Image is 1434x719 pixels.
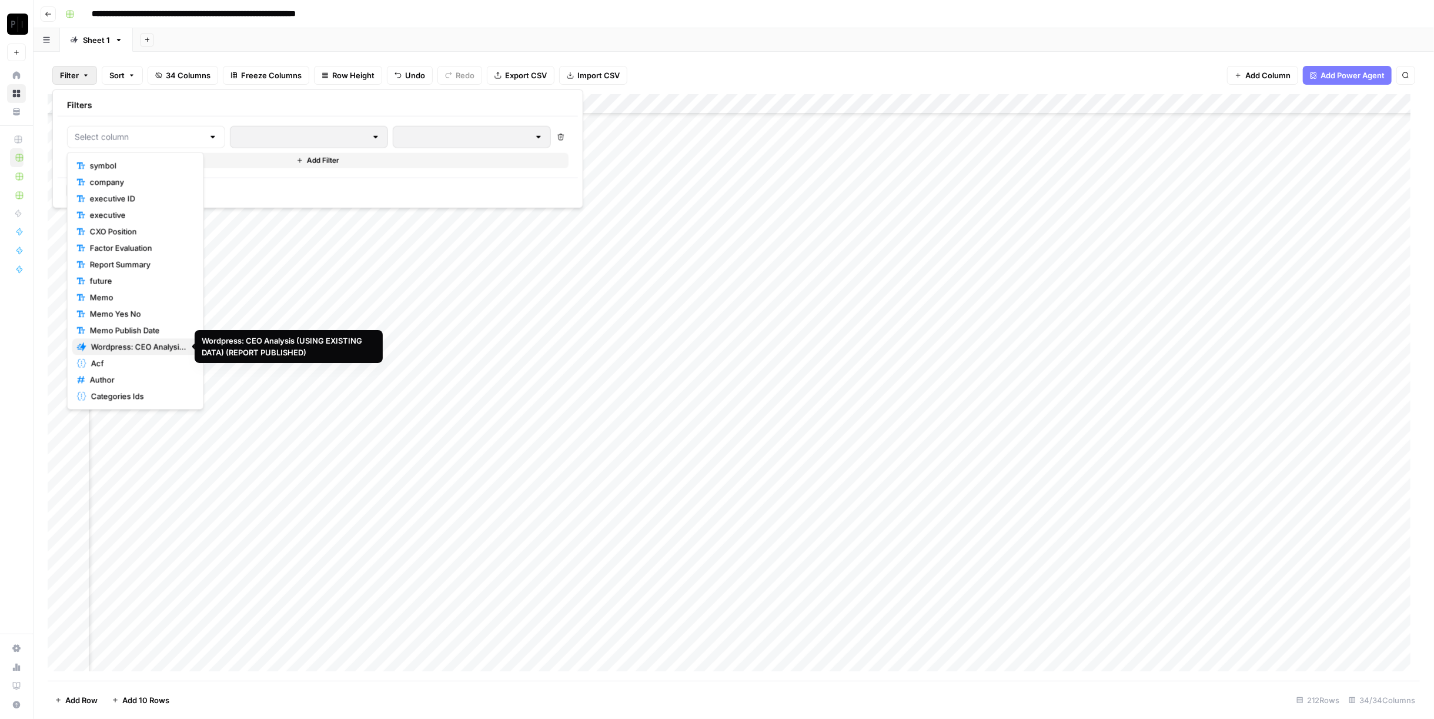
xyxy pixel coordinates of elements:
[67,153,569,168] button: Add Filter
[109,69,125,81] span: Sort
[387,66,433,85] button: Undo
[90,291,189,303] span: Memo
[65,694,98,706] span: Add Row
[90,374,189,385] span: Author
[7,14,28,35] img: Paragon (Prod) Logo
[91,341,189,352] span: Wordpress: CEO Analysis (USING EXISTING DATA) (REPORT PUBLISHED)
[90,192,189,204] span: executive ID
[1303,66,1392,85] button: Add Power Agent
[437,66,482,85] button: Redo
[48,691,105,710] button: Add Row
[7,9,26,39] button: Workspace: Paragon (Prod)
[1321,69,1385,81] span: Add Power Agent
[91,357,189,369] span: Acf
[307,155,339,166] span: Add Filter
[52,89,583,208] div: Filter
[7,695,26,714] button: Help + Support
[1292,691,1344,710] div: 212 Rows
[75,131,203,143] input: Select column
[7,658,26,677] a: Usage
[90,258,189,270] span: Report Summary
[1344,691,1420,710] div: 34/34 Columns
[405,69,425,81] span: Undo
[122,694,169,706] span: Add 10 Rows
[90,225,189,237] span: CXO Position
[577,69,620,81] span: Import CSV
[241,69,302,81] span: Freeze Columns
[559,66,627,85] button: Import CSV
[90,159,189,171] span: symbol
[90,275,189,287] span: future
[102,66,143,85] button: Sort
[52,66,97,85] button: Filter
[83,34,110,46] div: Sheet 1
[223,66,309,85] button: Freeze Columns
[7,677,26,695] a: Learning Hub
[60,69,79,81] span: Filter
[90,324,189,336] span: Memo Publish Date
[332,69,375,81] span: Row Height
[90,242,189,254] span: Factor Evaluation
[90,308,189,319] span: Memo Yes No
[202,335,376,358] div: Wordpress: CEO Analysis (USING EXISTING DATA) (REPORT PUBLISHED)
[90,209,189,221] span: executive
[148,66,218,85] button: 34 Columns
[7,639,26,658] a: Settings
[58,95,578,116] div: Filters
[7,84,26,103] a: Browse
[7,66,26,85] a: Home
[7,102,26,121] a: Your Data
[314,66,382,85] button: Row Height
[505,69,547,81] span: Export CSV
[60,28,133,52] a: Sheet 1
[456,69,474,81] span: Redo
[487,66,554,85] button: Export CSV
[90,176,189,188] span: company
[1227,66,1298,85] button: Add Column
[105,691,176,710] button: Add 10 Rows
[91,390,189,402] span: Categories Ids
[166,69,210,81] span: 34 Columns
[1245,69,1291,81] span: Add Column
